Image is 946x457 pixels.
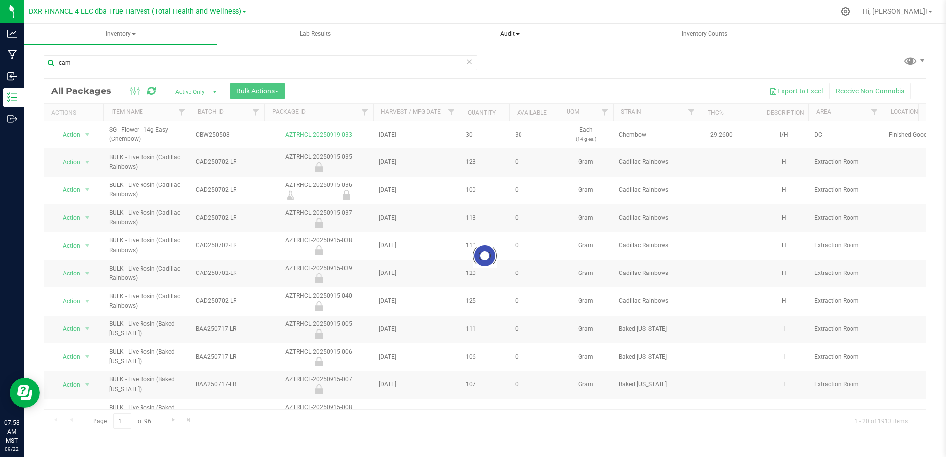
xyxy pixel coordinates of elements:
[286,30,344,38] span: Lab Results
[10,378,40,408] iframe: Resource center
[7,29,17,39] inline-svg: Analytics
[839,7,851,16] div: Manage settings
[7,92,17,102] inline-svg: Inventory
[4,418,19,445] p: 07:58 AM MST
[608,24,801,45] a: Inventory Counts
[414,24,606,44] span: Audit
[466,55,473,68] span: Clear
[44,55,477,70] input: Search Package ID, Item Name, SKU, Lot or Part Number...
[7,50,17,60] inline-svg: Manufacturing
[7,71,17,81] inline-svg: Inbound
[863,7,927,15] span: Hi, [PERSON_NAME]!
[413,24,607,45] a: Audit
[7,114,17,124] inline-svg: Outbound
[4,445,19,453] p: 09/22
[218,24,412,45] a: Lab Results
[24,24,217,45] a: Inventory
[668,30,741,38] span: Inventory Counts
[29,7,241,16] span: DXR FINANCE 4 LLC dba True Harvest (Total Health and Wellness)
